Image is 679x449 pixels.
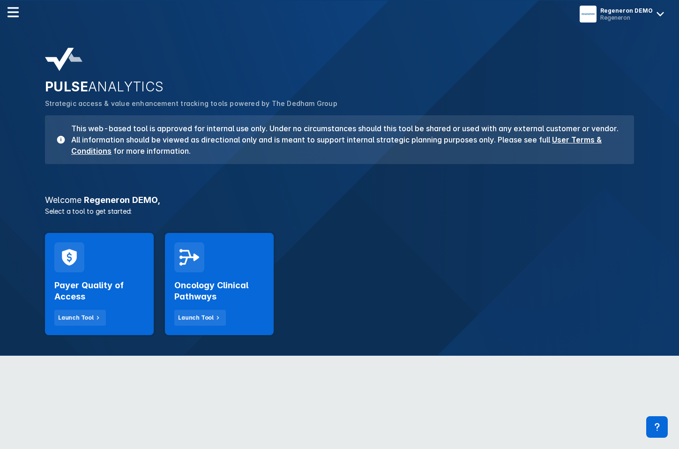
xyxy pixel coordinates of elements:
span: ANALYTICS [88,79,164,95]
div: Launch Tool [178,314,214,322]
p: Strategic access & value enhancement tracking tools powered by The Dedham Group [45,98,634,109]
img: pulse-analytics-logo [45,48,82,71]
a: Payer Quality of AccessLaunch Tool [45,233,154,335]
h2: Payer Quality of Access [54,280,144,302]
div: Launch Tool [58,314,94,322]
p: Select a tool to get started: [39,206,640,216]
span: Welcome [45,195,82,205]
a: Oncology Clinical PathwaysLaunch Tool [165,233,274,335]
img: menu button [582,7,595,21]
h2: Oncology Clinical Pathways [174,280,264,302]
div: Contact Support [646,416,668,438]
button: Launch Tool [174,310,226,326]
div: Regeneron [600,14,653,21]
button: Launch Tool [54,310,106,326]
img: menu--horizontal.svg [7,7,19,18]
h2: PULSE [45,79,634,95]
h3: Regeneron DEMO , [39,196,640,204]
div: Regeneron DEMO [600,7,653,14]
h3: This web-based tool is approved for internal use only. Under no circumstances should this tool be... [66,123,623,157]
